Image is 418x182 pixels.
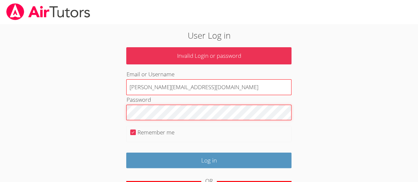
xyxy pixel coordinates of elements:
p: Invalid Login or password [126,47,291,65]
img: airtutors_banner-c4298cdbf04f3fff15de1276eac7730deb9818008684d7c2e4769d2f7ddbe033.png [6,3,91,20]
h2: User Log in [96,29,322,42]
input: Log in [126,153,291,168]
label: Remember me [137,128,174,136]
label: Password [126,96,151,103]
label: Email or Username [126,70,174,78]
